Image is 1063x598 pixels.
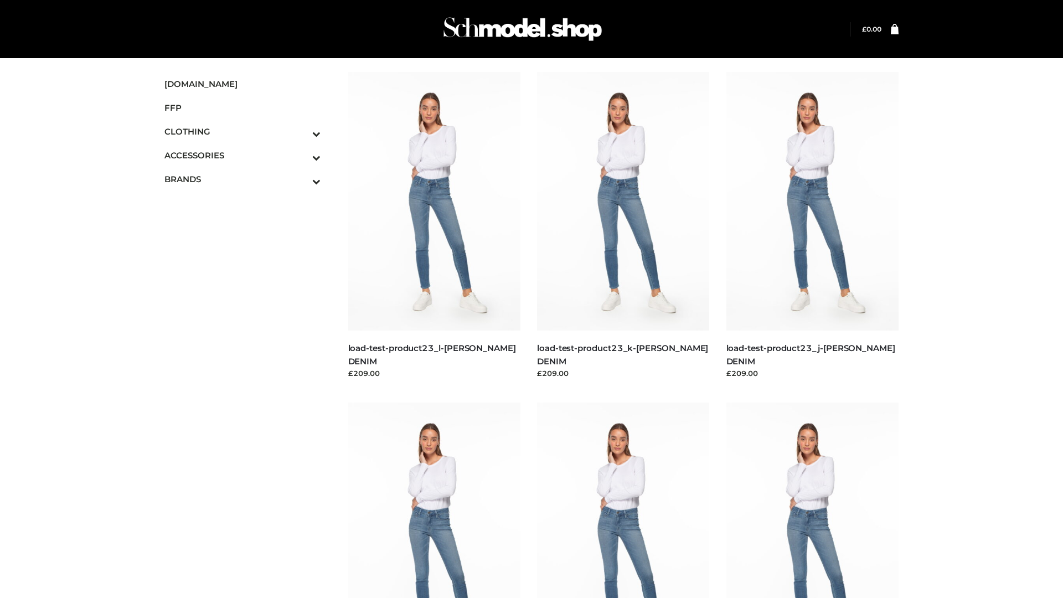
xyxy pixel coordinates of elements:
a: load-test-product23_k-[PERSON_NAME] DENIM [537,343,708,366]
img: Schmodel Admin 964 [440,7,606,51]
span: FFP [164,101,321,114]
a: FFP [164,96,321,120]
span: BRANDS [164,173,321,185]
a: load-test-product23_l-[PERSON_NAME] DENIM [348,343,516,366]
a: CLOTHINGToggle Submenu [164,120,321,143]
button: Toggle Submenu [282,143,321,167]
div: £209.00 [348,368,521,379]
bdi: 0.00 [862,25,881,33]
span: [DOMAIN_NAME] [164,78,321,90]
span: £ [862,25,866,33]
a: £0.00 [862,25,881,33]
a: ACCESSORIESToggle Submenu [164,143,321,167]
a: load-test-product23_j-[PERSON_NAME] DENIM [726,343,895,366]
div: £209.00 [726,368,899,379]
a: BRANDSToggle Submenu [164,167,321,191]
span: ACCESSORIES [164,149,321,162]
div: £209.00 [537,368,710,379]
button: Toggle Submenu [282,167,321,191]
a: [DOMAIN_NAME] [164,72,321,96]
button: Toggle Submenu [282,120,321,143]
span: CLOTHING [164,125,321,138]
